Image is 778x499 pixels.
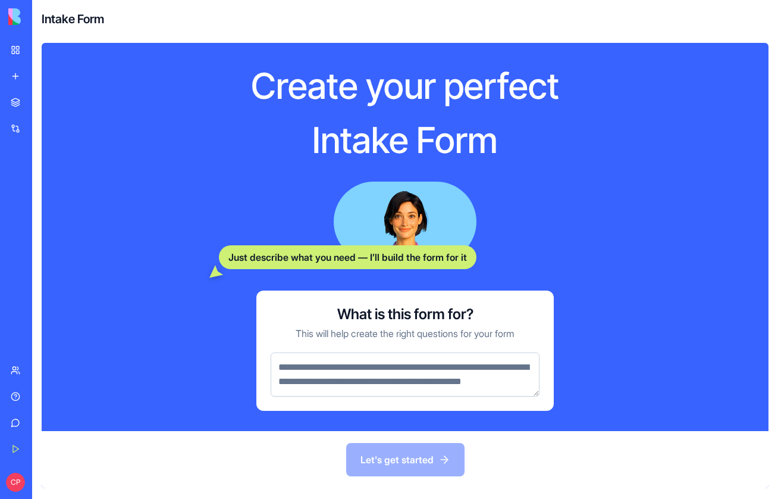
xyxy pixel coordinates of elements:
[177,118,633,163] h1: Intake Form
[337,305,473,324] h3: What is this form for?
[8,8,82,25] img: logo
[42,11,104,27] h4: Intake Form
[177,64,633,108] h1: Create your perfect
[6,473,25,492] span: CP
[219,245,476,269] div: Just describe what you need — I’ll build the form for it
[296,326,515,341] p: This will help create the right questions for your form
